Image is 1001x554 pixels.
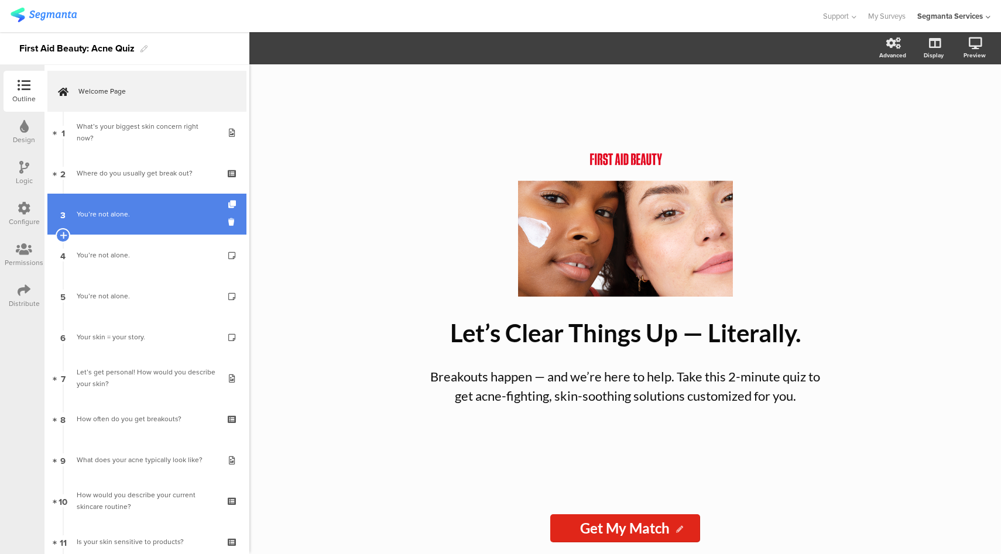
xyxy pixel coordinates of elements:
[47,316,246,357] a: 6 Your skin = your story.
[77,208,217,220] div: You’re not alone.
[16,176,33,186] div: Logic
[47,439,246,480] a: 9 What does your acne typically look like?
[60,167,66,180] span: 2
[78,85,228,97] span: Welcome Page
[77,167,217,179] div: Where do you usually get break out?
[9,298,40,309] div: Distribute
[47,153,246,194] a: 2 Where do you usually get break out?
[228,201,238,208] i: Duplicate
[60,535,67,548] span: 11
[59,494,67,507] span: 10
[19,39,135,58] div: First Aid Beauty: Acne Quiz
[409,318,842,347] p: Let’s Clear Things Up — Literally.
[60,412,66,425] span: 8
[47,480,246,521] a: 10 How would you describe your current skincare routine?
[823,11,849,22] span: Support
[77,536,217,548] div: Is your skin sensitive to products?
[13,135,35,145] div: Design
[47,398,246,439] a: 8 How often do you get breakouts?
[47,357,246,398] a: 7 Let’s get personal! How would you describe your skin?
[5,257,43,268] div: Permissions
[77,121,217,144] div: What’s your biggest skin concern right now?
[9,216,40,227] div: Configure
[917,11,983,22] div: Segmanta Services
[60,249,66,261] span: 4
[964,51,986,60] div: Preview
[47,112,246,153] a: 1 What’s your biggest skin concern right now?
[550,514,700,542] input: Start
[12,94,36,104] div: Outline
[77,249,217,261] div: You’re not alone.
[47,194,246,235] a: 3 You’re not alone.
[61,126,65,139] span: 1
[60,331,66,343] span: 6
[77,290,217,302] div: You’re not alone.
[47,235,246,276] a: 4 You’re not alone.
[77,489,217,512] div: How would you describe your current skincare routine?
[60,290,66,302] span: 5
[47,71,246,112] a: Welcome Page
[61,371,66,384] span: 7
[228,216,238,228] i: Delete
[11,8,77,22] img: segmanta logo
[924,51,944,60] div: Display
[77,366,217,390] div: Let’s get personal! How would you describe your skin?
[77,331,217,343] div: Your skin = your story.
[60,208,66,221] span: 3
[420,367,830,405] p: Breakouts happen — and we’re here to help. Take this 2-minute quiz to get acne-fighting, skin-soo...
[47,276,246,316] a: 5 You’re not alone.
[77,454,217,466] div: What does your acne typically look like?
[879,51,906,60] div: Advanced
[60,453,66,466] span: 9
[77,413,217,425] div: How often do you get breakouts?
